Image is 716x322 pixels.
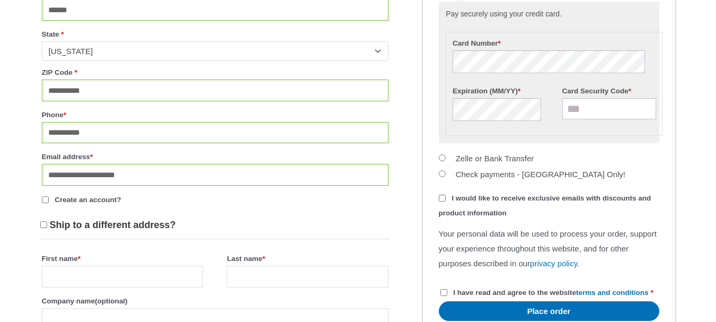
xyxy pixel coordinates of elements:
a: terms and conditions [576,289,649,297]
span: Arizona [49,46,372,57]
label: First name [42,251,203,266]
button: Place order [439,301,659,321]
span: State [42,41,388,61]
input: I have read and agree to the websiteterms and conditions * [440,289,447,296]
span: Ship to a different address? [50,220,176,230]
label: State [42,27,388,41]
input: I would like to receive exclusive emails with discounts and product information [439,195,446,202]
fieldset: Payment Info [446,32,662,136]
p: Your personal data will be used to process your order, support your experience throughout this we... [439,227,659,271]
label: Card Security Code [562,84,656,98]
span: Create an account? [55,196,121,204]
input: Create an account? [42,196,49,203]
label: Phone [42,108,388,122]
label: Check payments - [GEOGRAPHIC_DATA] Only! [456,170,625,179]
span: I have read and agree to the website [453,289,648,297]
label: ZIP Code [42,65,388,80]
label: Email address [42,150,388,164]
input: Ship to a different address? [40,221,47,228]
label: Last name [227,251,388,266]
label: Zelle or Bank Transfer [456,154,534,163]
a: privacy policy [530,259,577,268]
abbr: required [650,289,653,297]
span: (optional) [95,297,127,305]
label: Card Number [453,36,656,50]
label: Expiration (MM/YY) [453,84,546,98]
label: Company name [42,294,388,308]
span: I would like to receive exclusive emails with discounts and product information [439,194,651,217]
p: Pay securely using your credit card. [446,9,651,20]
